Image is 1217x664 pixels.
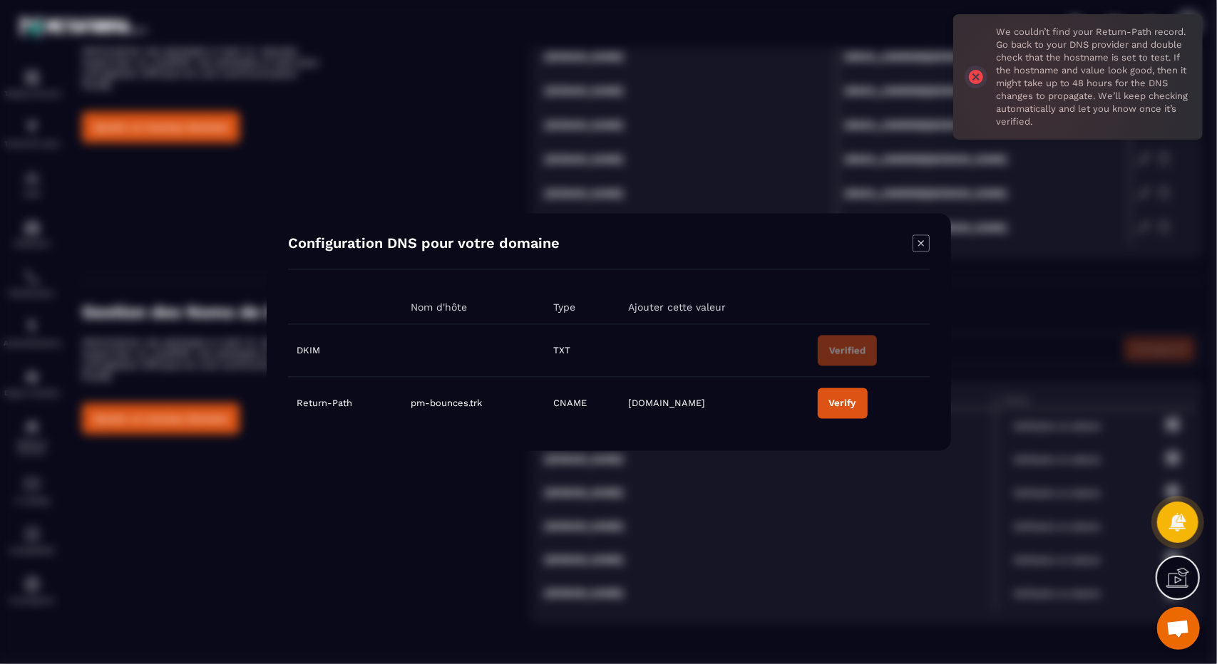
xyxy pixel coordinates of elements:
[288,324,402,377] td: DKIM
[817,336,876,366] button: Verified
[628,398,705,409] span: [DOMAIN_NAME]
[411,398,482,409] span: pm-bounces.trk
[544,324,619,377] td: TXT
[817,388,867,419] button: Verify
[288,377,402,430] td: Return-Path
[828,398,856,409] div: Verify
[544,377,619,430] td: CNAME
[288,235,560,255] h4: Configuration DNS pour votre domaine
[544,291,619,325] th: Type
[620,291,809,325] th: Ajouter cette valeur
[402,291,545,325] th: Nom d'hôte
[828,346,865,356] div: Verified
[1157,607,1200,650] a: Ouvrir le chat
